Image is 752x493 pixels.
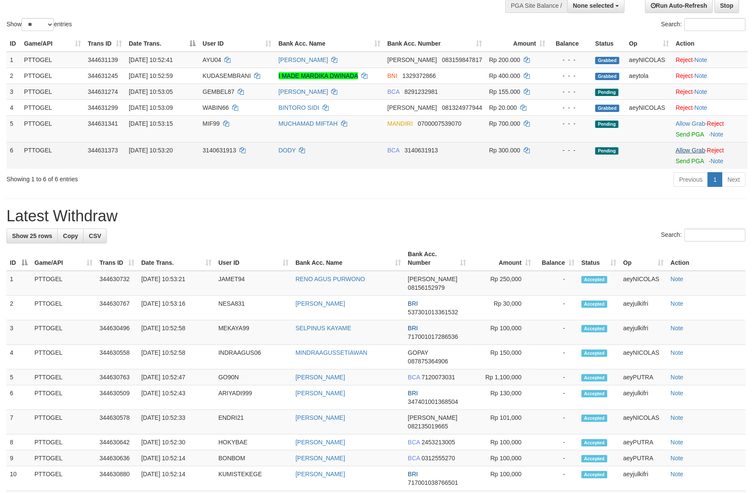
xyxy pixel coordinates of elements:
[408,455,420,462] span: BCA
[404,147,438,154] span: Copy 3140631913 to clipboard
[578,246,620,271] th: Status: activate to sort column ascending
[279,72,358,79] a: I MADE MARDIKA DWINADA
[202,72,251,79] span: KUDASEMBRANI
[469,320,534,345] td: Rp 100,000
[138,246,215,271] th: Date Trans.: activate to sort column ascending
[6,68,21,84] td: 2
[21,52,84,68] td: PTTOGEL
[671,471,684,477] a: Note
[581,471,607,478] span: Accepted
[672,99,748,115] td: ·
[422,455,455,462] span: Copy 0312555270 to clipboard
[672,142,748,169] td: ·
[31,296,96,320] td: PTTOGEL
[295,414,345,421] a: [PERSON_NAME]
[595,57,619,64] span: Grabbed
[620,466,667,491] td: aeyjulkifri
[138,434,215,450] td: [DATE] 10:52:30
[6,246,31,271] th: ID: activate to sort column descending
[469,385,534,410] td: Rp 130,000
[711,158,724,164] a: Note
[215,450,292,466] td: BONBOM
[138,369,215,385] td: [DATE] 10:52:47
[671,455,684,462] a: Note
[676,72,693,79] a: Reject
[6,208,746,225] h1: Latest Withdraw
[534,434,578,450] td: -
[6,385,31,410] td: 6
[215,385,292,410] td: ARIYADI999
[404,246,469,271] th: Bank Acc. Number: activate to sort column ascending
[422,439,455,446] span: Copy 2453213005 to clipboard
[215,345,292,369] td: INDRAAGUS06
[88,56,118,63] span: 344631139
[88,147,118,154] span: 344631373
[722,172,746,187] a: Next
[581,455,607,462] span: Accepted
[581,301,607,308] span: Accepted
[31,450,96,466] td: PTTOGEL
[626,36,672,52] th: Op: activate to sort column ascending
[676,56,693,63] a: Reject
[279,104,320,111] a: BINTORO SIDI
[489,88,520,95] span: Rp 155.000
[408,439,420,446] span: BCA
[21,142,84,169] td: PTTOGEL
[31,345,96,369] td: PTTOGEL
[422,374,455,381] span: Copy 7120073031 to clipboard
[96,345,138,369] td: 344630558
[469,450,534,466] td: Rp 100,000
[138,410,215,434] td: [DATE] 10:52:33
[292,246,404,271] th: Bank Acc. Name: activate to sort column ascending
[620,296,667,320] td: aeyjulkifri
[295,471,345,477] a: [PERSON_NAME]
[442,56,482,63] span: Copy 083159847817 to clipboard
[408,374,420,381] span: BCA
[22,18,54,31] select: Showentries
[215,466,292,491] td: KUMISTEKEGE
[469,296,534,320] td: Rp 30,000
[387,120,413,127] span: MANDIRI
[6,229,58,243] a: Show 25 rows
[676,88,693,95] a: Reject
[672,115,748,142] td: ·
[695,88,708,95] a: Note
[408,390,418,397] span: BRI
[31,385,96,410] td: PTTOGEL
[408,423,448,430] span: Copy 082135019665 to clipboard
[6,99,21,115] td: 4
[595,73,619,80] span: Grabbed
[295,390,345,397] a: [PERSON_NAME]
[595,105,619,112] span: Grabbed
[387,104,437,111] span: [PERSON_NAME]
[620,434,667,450] td: aeyPUTRA
[671,390,684,397] a: Note
[96,320,138,345] td: 344630496
[138,271,215,296] td: [DATE] 10:53:21
[408,349,428,356] span: GOPAY
[672,84,748,99] td: ·
[6,466,31,491] td: 10
[31,410,96,434] td: PTTOGEL
[83,229,107,243] a: CSV
[469,466,534,491] td: Rp 100,000
[620,410,667,434] td: aeyNICOLAS
[6,271,31,296] td: 1
[418,120,461,127] span: Copy 0700007539070 to clipboard
[534,410,578,434] td: -
[6,18,72,31] label: Show entries
[275,36,384,52] th: Bank Acc. Name: activate to sort column ascending
[553,71,588,80] div: - - -
[408,325,418,332] span: BRI
[96,434,138,450] td: 344630642
[84,36,125,52] th: Trans ID: activate to sort column ascending
[408,414,457,421] span: [PERSON_NAME]
[129,88,173,95] span: [DATE] 10:53:05
[96,385,138,410] td: 344630509
[6,410,31,434] td: 7
[581,276,607,283] span: Accepted
[88,104,118,111] span: 344631299
[684,18,746,31] input: Search:
[620,369,667,385] td: aeyPUTRA
[626,68,672,84] td: aeytola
